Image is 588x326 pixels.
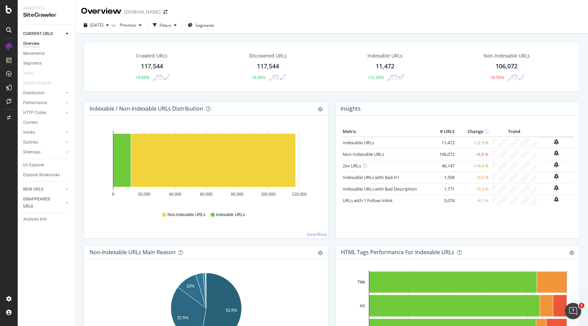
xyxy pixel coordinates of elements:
[292,192,307,197] text: 120,000
[216,212,245,218] span: Indexable URLs
[23,11,70,19] div: SiteCrawler
[81,5,121,17] div: Overview
[23,70,40,77] a: Visits
[23,186,43,193] div: NEW URLS
[117,20,144,31] button: Previous
[360,304,365,308] text: H1
[429,195,456,206] td: 5,074
[23,40,39,47] div: Overview
[112,22,117,28] span: vs
[554,162,559,167] div: bell-plus
[429,137,456,149] td: 11,472
[185,20,217,31] button: Segments
[163,10,167,14] div: arrow-right-arrow-left
[257,62,279,71] div: 117,544
[23,80,58,87] a: Search Engines
[150,20,179,31] button: Filters
[23,50,45,57] div: Movements
[141,62,163,71] div: 117,544
[579,303,584,308] span: 1
[23,70,33,77] div: Visits
[23,216,70,223] a: Analysis Info
[23,109,46,116] div: HTTP Codes
[160,22,171,28] div: Filters
[226,308,237,313] text: 52.6%
[23,162,70,169] a: Url Explorer
[23,30,53,37] div: CURRENT URLS
[456,183,490,195] td: +3.3 %
[23,172,70,179] a: Explorer Bookmarks
[429,183,456,195] td: 1,771
[23,80,51,87] div: Search Engines
[90,22,103,28] span: 2025 Aug. 9th
[81,20,112,31] button: [DATE]
[23,99,47,107] div: Performance
[554,174,559,179] div: bell-plus
[495,62,518,71] div: 106,072
[200,192,213,197] text: 60,000
[343,186,417,192] a: Indexable URLs with Bad Description
[195,22,214,28] span: Segments
[23,129,64,136] a: Inlinks
[343,140,374,146] a: Indexable URLs
[23,50,70,57] a: Movements
[318,107,323,112] div: gear
[251,75,265,80] div: +9.09%
[23,129,35,136] div: Inlinks
[23,40,70,47] a: Overview
[318,250,323,255] div: gear
[343,197,393,203] a: URLs with 1 Follow Inlink
[343,174,399,180] a: Indexable URLs with Bad H1
[23,149,40,156] div: Sitemaps
[169,192,181,197] text: 40,000
[249,52,287,59] div: Discovered URLs
[89,127,323,206] svg: A chart.
[341,249,454,256] div: HTML Tags Performance for Indexable URLs
[261,192,276,197] text: 100,000
[456,172,490,183] td: +3.5 %
[23,139,64,146] a: Outlinks
[124,9,161,15] div: [DOMAIN_NAME]
[429,160,456,172] td: 46,147
[429,148,456,160] td: 106,072
[23,139,38,146] div: Outlinks
[554,139,559,145] div: bell-plus
[138,192,150,197] text: 20,000
[23,196,64,210] a: DISAPPEARED URLS
[23,172,60,179] div: Explorer Bookmarks
[23,196,58,210] div: DISAPPEARED URLS
[23,60,42,67] div: Segments
[89,105,203,112] div: Indexable / Non-Indexable URLs Distribution
[569,250,574,255] div: gear
[490,127,538,137] th: Trend
[23,89,64,97] a: Distribution
[23,216,47,223] div: Analysis Info
[343,163,361,169] a: 2xx URLs
[341,104,361,113] h4: Insights
[23,60,70,67] a: Segments
[490,75,504,80] div: +8.76%
[186,284,195,289] text: 10%
[23,99,64,107] a: Performance
[23,89,45,97] div: Distribution
[23,162,44,169] div: Url Explorer
[231,192,244,197] text: 80,000
[117,22,136,28] span: Previous
[343,151,384,157] a: Non-Indexable URLs
[177,315,189,320] text: 32.5%
[456,160,490,172] td: +14.4 %
[135,75,149,80] div: +9.09%
[484,52,530,59] div: Non-Indexable URLs
[456,195,490,206] td: -4.1 %
[136,52,167,59] div: Crawled URLs
[367,52,403,59] div: Indexable URLs
[456,148,490,160] td: +8.8 %
[23,149,64,156] a: Sitemaps
[89,249,176,256] div: Non-Indexable URLs Main Reason
[554,185,559,191] div: bell-plus
[23,30,64,37] a: CURRENT URLS
[167,212,205,218] span: Non-Indexable URLs
[456,127,490,137] th: Change
[23,186,64,193] a: NEW URLS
